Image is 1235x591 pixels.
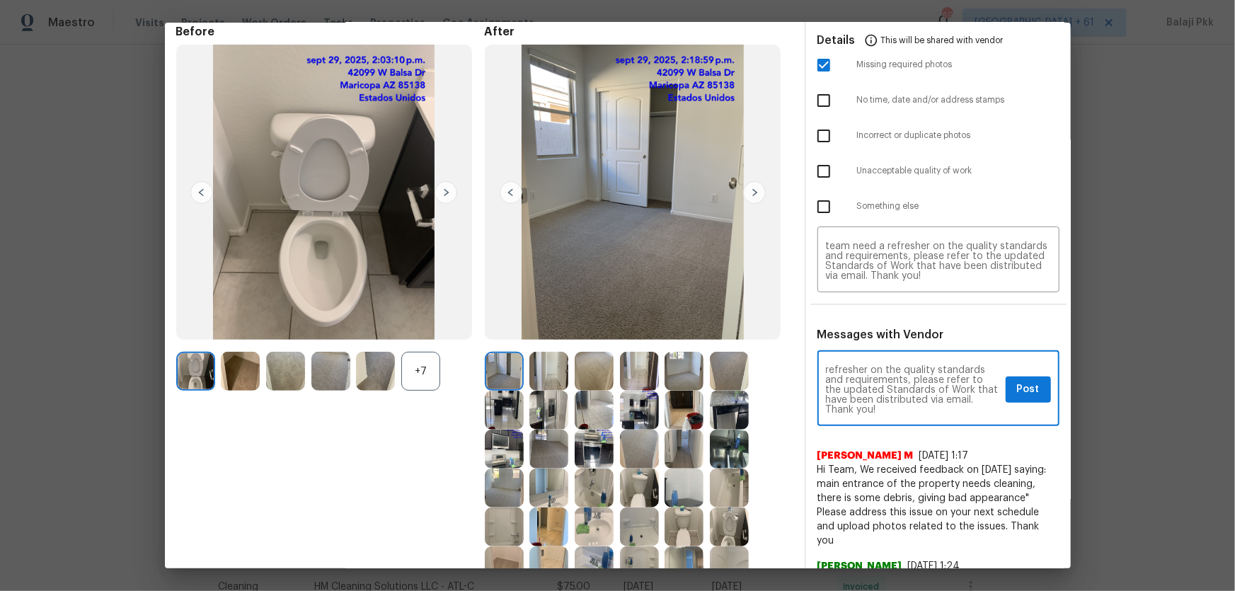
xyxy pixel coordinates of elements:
[500,181,522,204] img: left-chevron-button-url
[817,449,914,463] span: [PERSON_NAME] M
[485,25,793,39] span: After
[857,94,1059,106] span: No time, date and/or address stamps
[817,463,1059,548] span: Hi Team, We received feedback on [DATE] saying: main entrance of the property needs cleaning, the...
[919,451,969,461] span: [DATE] 1:17
[857,59,1059,71] span: Missing required photos
[817,329,944,340] span: Messages with Vendor
[826,365,1000,415] textarea: Maintenance Audit Team: Hello! Unfortunately, this Cleaning visit completed on [DATE] has been de...
[806,189,1071,224] div: Something else
[806,154,1071,189] div: Unacceptable quality of work
[908,561,960,571] span: [DATE] 1:24
[806,83,1071,118] div: No time, date and/or address stamps
[826,241,1051,281] textarea: Maintenance Audit Team: Hello! Unfortunately, this Cleaning visit completed on [DATE] has been de...
[743,181,766,204] img: right-chevron-button-url
[857,200,1059,212] span: Something else
[806,47,1071,83] div: Missing required photos
[190,181,213,204] img: left-chevron-button-url
[817,559,902,573] span: [PERSON_NAME]
[857,165,1059,177] span: Unacceptable quality of work
[1017,381,1040,398] span: Post
[857,130,1059,142] span: Incorrect or duplicate photos
[817,23,856,57] span: Details
[1006,377,1051,403] button: Post
[881,23,1004,57] span: This will be shared with vendor
[401,352,440,391] div: +7
[806,118,1071,154] div: Incorrect or duplicate photos
[176,25,485,39] span: Before
[435,181,457,204] img: right-chevron-button-url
